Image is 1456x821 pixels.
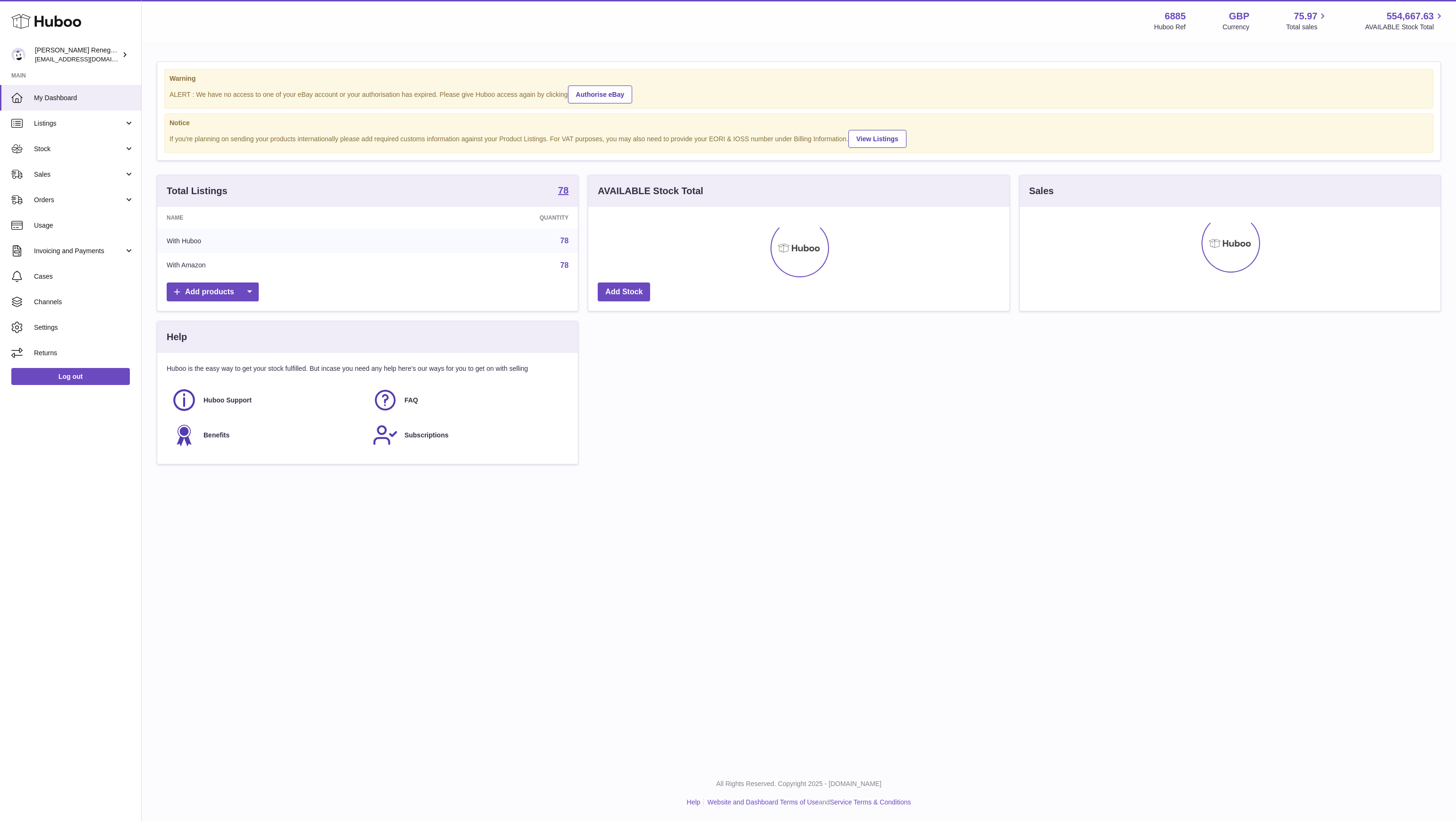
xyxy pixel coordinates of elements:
[11,368,130,385] a: Log out
[598,282,650,302] a: Add Stock
[11,48,25,62] img: directordarren@gmail.com
[157,207,388,229] th: Name
[34,145,124,154] span: Stock
[558,186,568,195] strong: 78
[830,798,911,806] a: Service Terms & Conditions
[34,94,134,103] span: My Dashboard
[34,119,124,128] span: Listings
[1294,10,1317,23] span: 75.97
[169,119,1428,128] strong: Notice
[1029,185,1054,197] h3: Sales
[167,282,259,302] a: Add products
[34,323,134,332] span: Settings
[372,422,564,448] a: Subscriptions
[167,185,228,197] h3: Total Listings
[34,170,124,179] span: Sales
[558,186,568,197] a: 78
[34,298,134,307] span: Channels
[35,46,120,64] div: [PERSON_NAME] Renegade Productions -UK account
[157,253,388,278] td: With Amazon
[34,221,134,230] span: Usage
[167,331,187,343] h3: Help
[598,185,703,197] h3: AVAILABLE Stock Total
[1229,10,1249,23] strong: GBP
[34,196,124,205] span: Orders
[372,387,564,413] a: FAQ
[34,272,134,281] span: Cases
[1365,10,1445,32] a: 554,667.63 AVAILABLE Stock Total
[704,798,911,807] li: and
[169,74,1428,83] strong: Warning
[687,798,701,806] a: Help
[1223,23,1250,32] div: Currency
[169,84,1428,103] div: ALERT : We have no access to one of your eBay account or your authorisation has expired. Please g...
[34,247,124,256] span: Invoicing and Payments
[1365,23,1445,32] span: AVAILABLE Stock Total
[171,422,363,448] a: Benefits
[171,387,363,413] a: Huboo Support
[848,130,906,148] a: View Listings
[388,207,578,229] th: Quantity
[1165,10,1186,23] strong: 6885
[203,431,229,440] span: Benefits
[405,431,449,440] span: Subscriptions
[1154,23,1186,32] div: Huboo Ref
[149,779,1448,788] p: All Rights Reserved. Copyright 2025 - [DOMAIN_NAME]
[203,396,252,405] span: Huboo Support
[157,229,388,253] td: With Huboo
[405,396,418,405] span: FAQ
[169,128,1428,148] div: If you're planning on sending your products internationally please add required customs informati...
[167,364,568,373] p: Huboo is the easy way to get your stock fulfilled. But incase you need any help here's our ways f...
[1286,10,1328,32] a: 75.97 Total sales
[560,261,569,269] a: 78
[34,349,134,358] span: Returns
[1286,23,1328,32] span: Total sales
[568,86,633,103] a: Authorise eBay
[35,55,139,63] span: [EMAIL_ADDRESS][DOMAIN_NAME]
[1387,10,1434,23] span: 554,667.63
[707,798,819,806] a: Website and Dashboard Terms of Use
[560,237,569,245] a: 78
